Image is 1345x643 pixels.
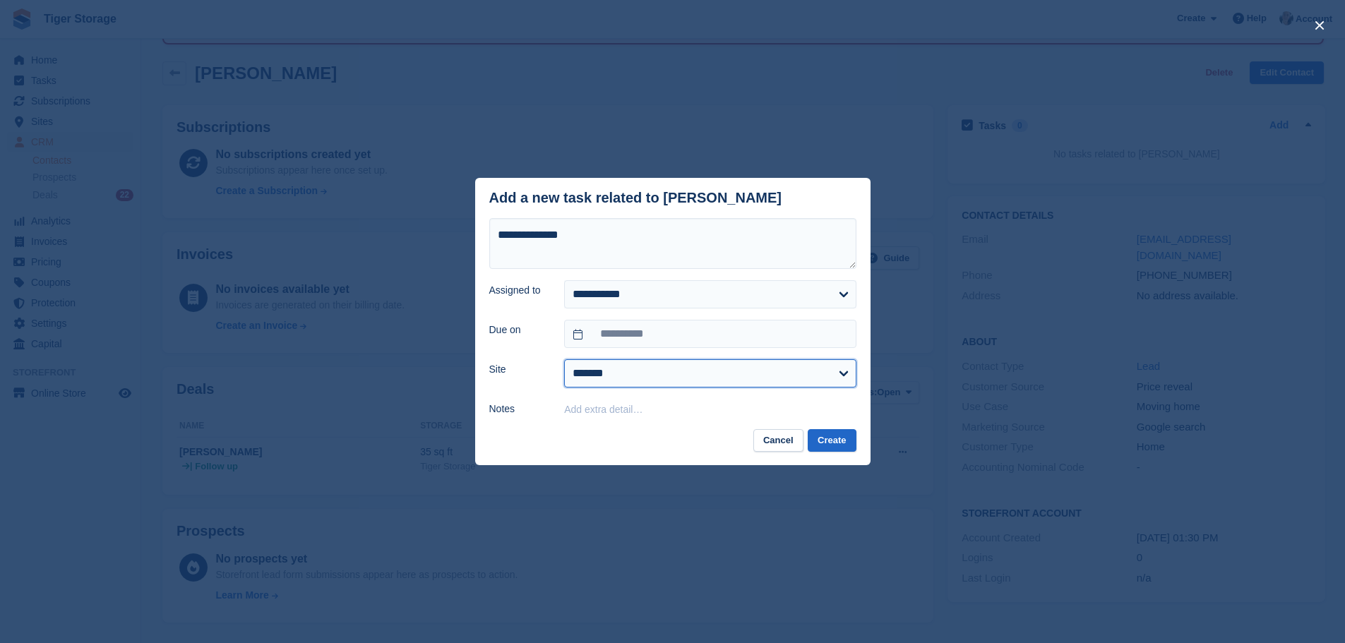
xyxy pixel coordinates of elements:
[808,429,856,452] button: Create
[489,402,548,416] label: Notes
[489,190,782,206] div: Add a new task related to [PERSON_NAME]
[489,283,548,298] label: Assigned to
[489,323,548,337] label: Due on
[564,404,642,415] button: Add extra detail…
[1308,14,1331,37] button: close
[489,362,548,377] label: Site
[753,429,803,452] button: Cancel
